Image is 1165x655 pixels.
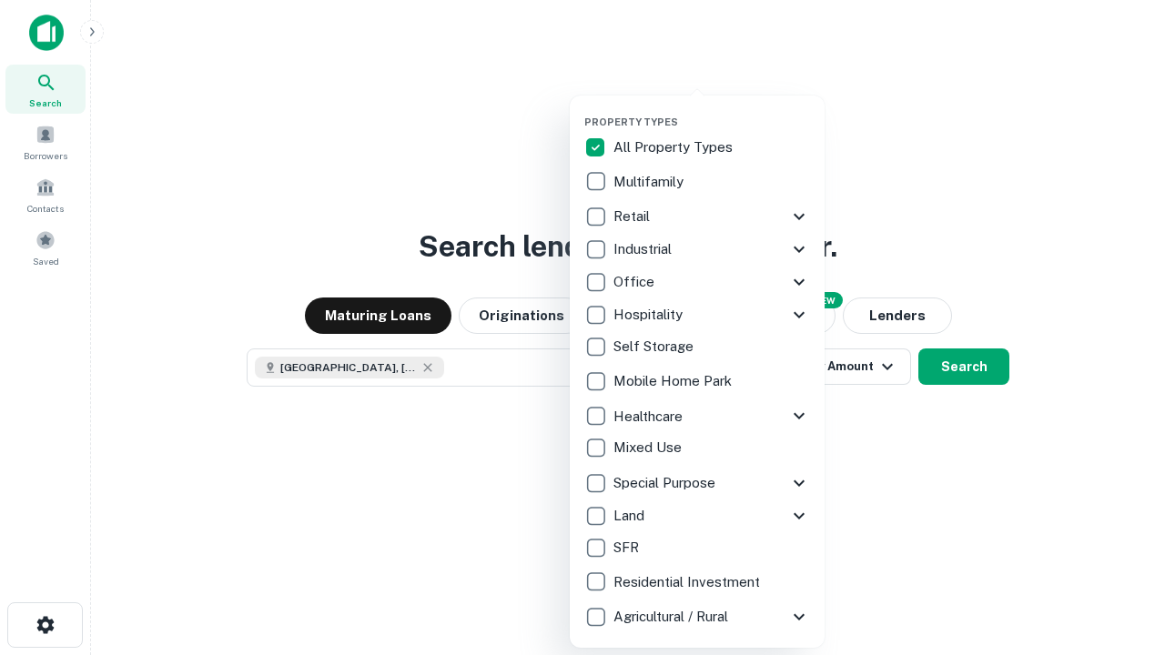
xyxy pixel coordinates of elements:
div: Industrial [584,233,810,266]
span: Property Types [584,116,678,127]
p: Land [613,505,648,527]
p: SFR [613,537,643,559]
p: Self Storage [613,336,697,358]
p: All Property Types [613,136,736,158]
p: Mobile Home Park [613,370,735,392]
p: Multifamily [613,171,687,193]
div: Special Purpose [584,467,810,499]
p: Agricultural / Rural [613,606,732,628]
p: Industrial [613,238,675,260]
p: Office [613,271,658,293]
p: Retail [613,206,653,227]
p: Special Purpose [613,472,719,494]
p: Hospitality [613,304,686,326]
div: Retail [584,200,810,233]
div: Agricultural / Rural [584,600,810,633]
iframe: Chat Widget [1074,509,1165,597]
div: Hospitality [584,298,810,331]
p: Residential Investment [613,571,764,593]
div: Office [584,266,810,298]
div: Healthcare [584,399,810,432]
p: Healthcare [613,406,686,428]
div: Land [584,499,810,532]
p: Mixed Use [613,437,685,458]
